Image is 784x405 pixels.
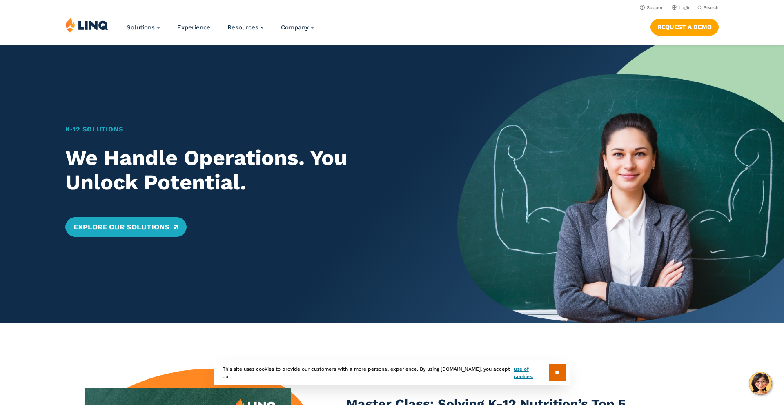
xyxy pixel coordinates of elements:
[281,24,314,31] a: Company
[127,24,160,31] a: Solutions
[514,365,549,380] a: use of cookies.
[65,146,425,195] h2: We Handle Operations. You Unlock Potential.
[640,5,665,10] a: Support
[214,360,570,385] div: This site uses cookies to provide our customers with a more personal experience. By using [DOMAIN...
[749,372,772,395] button: Hello, have a question? Let’s chat.
[697,4,719,11] button: Open Search Bar
[127,24,155,31] span: Solutions
[177,24,210,31] a: Experience
[65,217,187,237] a: Explore Our Solutions
[457,45,784,323] img: Home Banner
[281,24,309,31] span: Company
[227,24,264,31] a: Resources
[65,17,109,33] img: LINQ | K‑12 Software
[650,19,719,35] a: Request a Demo
[127,17,314,44] nav: Primary Navigation
[704,5,719,10] span: Search
[65,125,425,134] h1: K‑12 Solutions
[672,5,691,10] a: Login
[227,24,258,31] span: Resources
[650,17,719,35] nav: Button Navigation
